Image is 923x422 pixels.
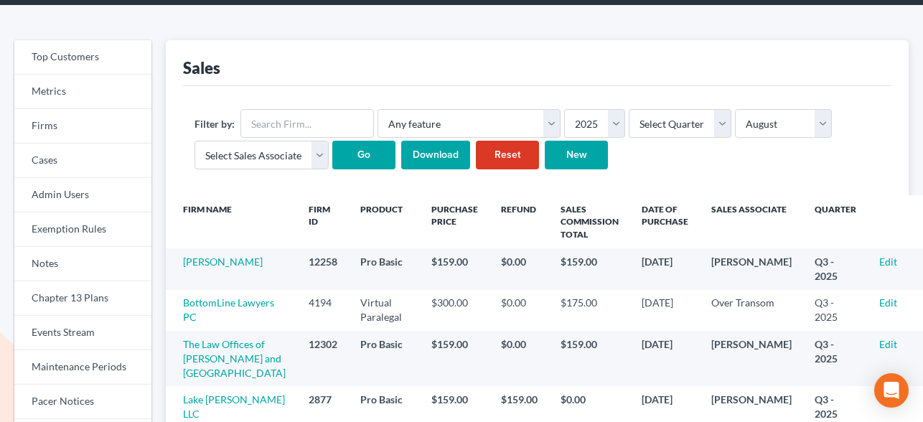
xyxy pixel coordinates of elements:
[349,290,420,331] td: Virtual Paralegal
[183,338,286,379] a: The Law Offices of [PERSON_NAME] and [GEOGRAPHIC_DATA]
[476,141,539,169] a: Reset
[14,178,151,212] a: Admin Users
[183,393,285,420] a: Lake [PERSON_NAME] LLC
[297,331,349,386] td: 12302
[14,281,151,316] a: Chapter 13 Plans
[803,290,868,331] td: Q3 - 2025
[183,57,220,78] div: Sales
[630,290,700,331] td: [DATE]
[14,247,151,281] a: Notes
[549,331,630,386] td: $159.00
[195,116,235,131] label: Filter by:
[630,248,700,289] td: [DATE]
[183,296,274,323] a: BottomLine Lawyers PC
[297,248,349,289] td: 12258
[420,195,489,248] th: Purchase Price
[420,290,489,331] td: $300.00
[879,255,897,268] a: Edit
[700,248,803,289] td: [PERSON_NAME]
[349,248,420,289] td: Pro Basic
[297,195,349,248] th: Firm ID
[803,195,868,248] th: Quarter
[14,350,151,385] a: Maintenance Periods
[420,331,489,386] td: $159.00
[489,248,549,289] td: $0.00
[630,331,700,386] td: [DATE]
[14,212,151,247] a: Exemption Rules
[549,195,630,248] th: Sales Commission Total
[420,248,489,289] td: $159.00
[14,385,151,419] a: Pacer Notices
[549,290,630,331] td: $175.00
[700,195,803,248] th: Sales Associate
[349,195,420,248] th: Product
[183,255,263,268] a: [PERSON_NAME]
[240,109,374,138] input: Search Firm...
[700,290,803,331] td: Over Transom
[401,141,470,169] input: Download
[879,338,897,350] a: Edit
[14,109,151,144] a: Firms
[349,331,420,386] td: Pro Basic
[14,316,151,350] a: Events Stream
[874,373,909,408] div: Open Intercom Messenger
[166,195,297,248] th: Firm Name
[879,296,897,309] a: Edit
[489,331,549,386] td: $0.00
[14,144,151,178] a: Cases
[549,248,630,289] td: $159.00
[700,331,803,386] td: [PERSON_NAME]
[297,290,349,331] td: 4194
[489,290,549,331] td: $0.00
[630,195,700,248] th: Date of Purchase
[489,195,549,248] th: Refund
[332,141,395,169] input: Go
[803,331,868,386] td: Q3 - 2025
[545,141,608,169] a: New
[14,40,151,75] a: Top Customers
[14,75,151,109] a: Metrics
[803,248,868,289] td: Q3 - 2025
